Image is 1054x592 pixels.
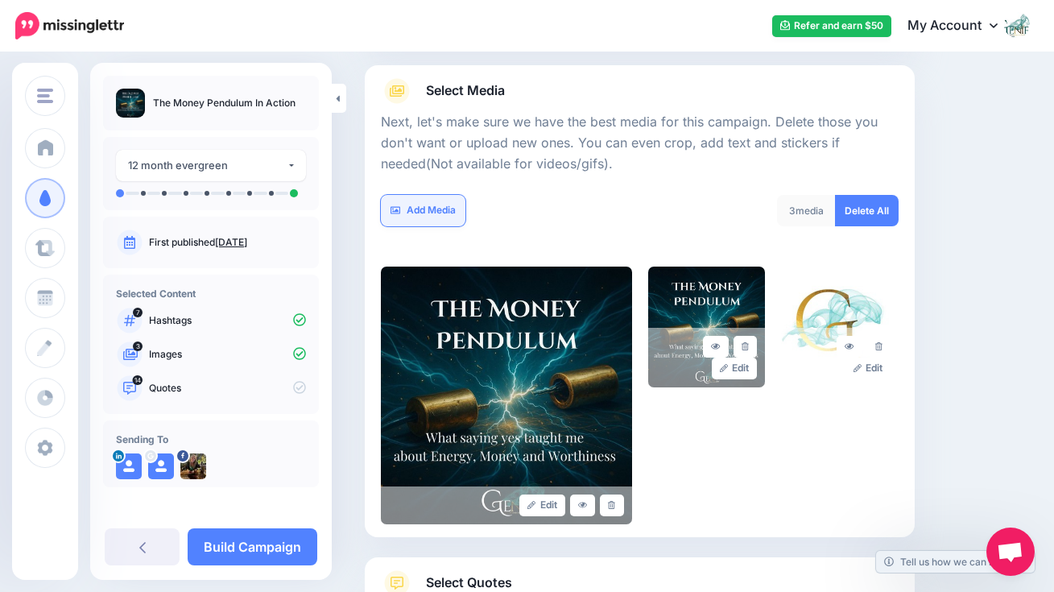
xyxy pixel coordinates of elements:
[116,89,145,118] img: c2b656d4313855573363c159960ecc21_thumb.jpg
[426,80,505,101] span: Select Media
[133,308,143,317] span: 7
[180,453,206,479] img: 310675844_504912511648186_729077296687971076_n-bsa145542.jpg
[149,313,306,328] p: Hashtags
[37,89,53,103] img: menu.png
[772,15,891,37] a: Refer and earn $50
[149,235,306,250] p: First published
[116,150,306,181] button: 12 month evergreen
[149,347,306,362] p: Images
[15,12,124,39] img: Missinglettr
[777,195,836,226] div: media
[148,453,174,479] img: user_default_image.png
[519,495,565,516] a: Edit
[845,358,891,379] a: Edit
[128,156,287,175] div: 12 month evergreen
[876,551,1035,573] a: Tell us how we can improve
[149,381,306,395] p: Quotes
[835,195,899,226] a: Delete All
[986,528,1035,576] div: Open chat
[381,195,465,226] a: Add Media
[116,453,142,479] img: user_default_image.png
[781,267,899,387] img: 19741fc66d75bf9b28b89da2aa0e0c67_large.jpg
[789,205,796,217] span: 3
[116,433,306,445] h4: Sending To
[133,342,143,351] span: 3
[381,112,899,175] p: Next, let's make sure we have the best media for this campaign. Delete those you don't want or up...
[381,78,899,104] a: Select Media
[153,95,296,111] p: The Money Pendulum In Action
[215,236,247,248] a: [DATE]
[116,288,306,300] h4: Selected Content
[648,267,766,387] img: 53550aa009ec36ae675bfb98c78b9464_large.jpg
[381,267,632,524] img: c2b656d4313855573363c159960ecc21_large.jpg
[381,104,899,524] div: Select Media
[712,358,758,379] a: Edit
[133,375,143,385] span: 14
[891,6,1030,46] a: My Account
